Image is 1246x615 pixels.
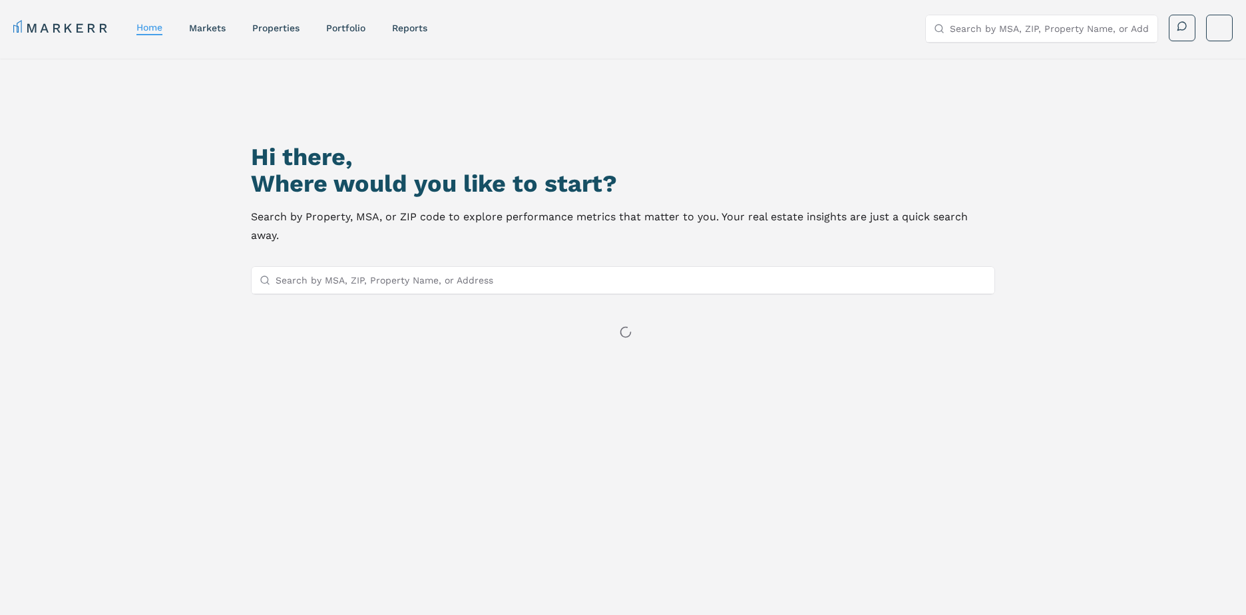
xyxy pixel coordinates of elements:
[392,23,427,33] a: reports
[251,208,995,245] p: Search by Property, MSA, or ZIP code to explore performance metrics that matter to you. Your real...
[950,15,1149,42] input: Search by MSA, ZIP, Property Name, or Address
[326,23,365,33] a: Portfolio
[136,22,162,33] a: home
[251,170,995,197] h2: Where would you like to start?
[276,267,986,294] input: Search by MSA, ZIP, Property Name, or Address
[13,19,110,37] a: MARKERR
[252,23,300,33] a: properties
[251,144,995,170] h1: Hi there,
[189,23,226,33] a: markets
